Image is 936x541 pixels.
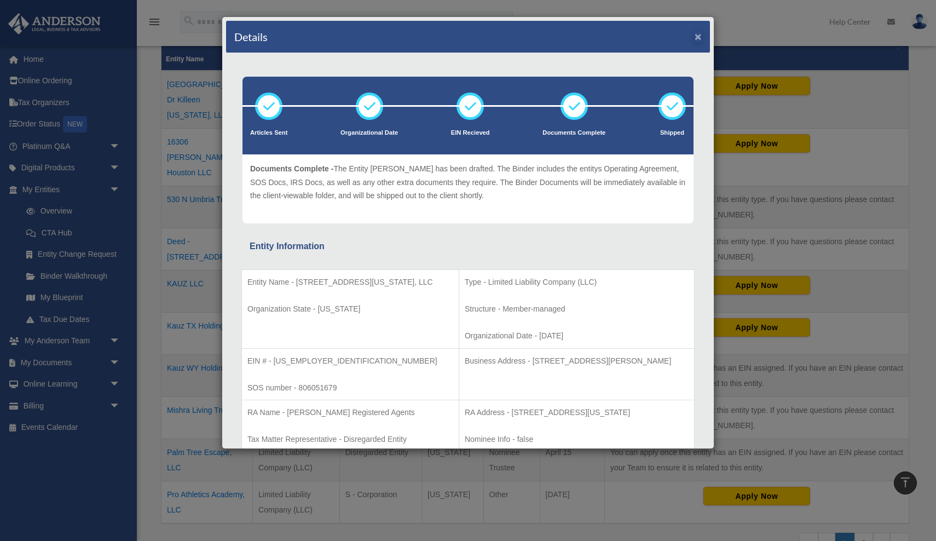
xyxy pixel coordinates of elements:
[247,433,453,446] p: Tax Matter Representative - Disregarded Entity
[465,302,689,316] p: Structure - Member-managed
[250,128,287,139] p: Articles Sent
[247,275,453,289] p: Entity Name - [STREET_ADDRESS][US_STATE], LLC
[250,164,333,173] span: Documents Complete -
[465,275,689,289] p: Type - Limited Liability Company (LLC)
[250,162,686,203] p: The Entity [PERSON_NAME] has been drafted. The Binder includes the entitys Operating Agreement, S...
[250,239,686,254] div: Entity Information
[340,128,398,139] p: Organizational Date
[247,381,453,395] p: SOS number - 806051679
[247,354,453,368] p: EIN # - [US_EMPLOYER_IDENTIFICATION_NUMBER]
[465,354,689,368] p: Business Address - [STREET_ADDRESS][PERSON_NAME]
[542,128,605,139] p: Documents Complete
[451,128,490,139] p: EIN Recieved
[658,128,686,139] p: Shipped
[465,433,689,446] p: Nominee Info - false
[234,29,268,44] h4: Details
[247,406,453,419] p: RA Name - [PERSON_NAME] Registered Agents
[465,406,689,419] p: RA Address - [STREET_ADDRESS][US_STATE]
[247,302,453,316] p: Organization State - [US_STATE]
[465,329,689,343] p: Organizational Date - [DATE]
[695,31,702,42] button: ×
